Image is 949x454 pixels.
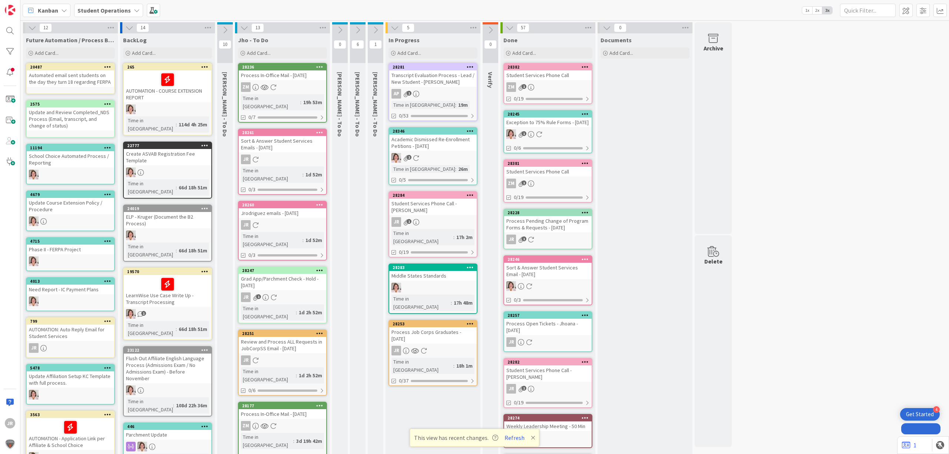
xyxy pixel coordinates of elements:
[239,267,326,290] div: 28247Grad App/Parchment Check - Hold - [DATE]
[389,271,477,281] div: Middle States Standards
[609,50,633,56] span: Add Card...
[391,283,401,292] img: EW
[26,237,115,271] a: 4715Phase II - FERPA ProjectEW
[27,101,114,130] div: 2575Update and Review Completed_NDS Process (Email, transcript, and change of status)
[389,327,477,344] div: Process Job Corps Graduates - [DATE]
[389,192,477,215] div: 28284Student Services Phone Call - [PERSON_NAME]
[393,193,477,198] div: 28284
[503,209,592,249] a: 28228Process Pending Change of Program Forms & Requests - [DATE]JR
[29,256,39,266] img: EW
[297,308,324,317] div: 1d 2h 52m
[504,359,592,365] div: 28282
[27,318,114,341] div: 799AUTOMATION: Auto Reply Email for Student Services
[522,236,526,241] span: 1
[507,359,592,365] div: 28282
[504,129,592,139] div: EW
[124,168,211,177] div: EW
[504,160,592,167] div: 28381
[27,318,114,325] div: 799
[239,267,326,274] div: 28247
[514,95,523,103] span: 0/19
[127,269,211,274] div: 19570
[26,100,115,138] a: 2575Update and Review Completed_NDS Process (Email, transcript, and change of status)
[297,371,324,380] div: 1d 2h 52m
[124,64,211,70] div: 265
[391,346,401,355] div: JR
[126,231,136,240] img: EW
[453,362,454,370] span: :
[453,233,454,241] span: :
[27,216,114,226] div: EW
[127,143,211,148] div: 22777
[300,98,301,106] span: :
[506,384,516,394] div: JR
[504,312,592,319] div: 28257
[241,232,302,248] div: Time in [GEOGRAPHIC_DATA]
[391,358,453,374] div: Time in [GEOGRAPHIC_DATA]
[455,101,456,109] span: :
[5,5,15,15] img: Visit kanbanzone.com
[247,50,271,56] span: Add Card...
[506,235,516,244] div: JR
[504,64,592,70] div: 28382
[124,70,211,102] div: AUTOMATION - COURSE EXTENSION REPORT
[389,89,477,99] div: AP
[840,4,896,17] input: Quick Filter...
[304,236,324,244] div: 1d 52m
[454,362,474,370] div: 18h 1m
[397,50,421,56] span: Add Card...
[239,292,326,302] div: JR
[30,192,114,197] div: 4679
[391,295,451,311] div: Time in [GEOGRAPHIC_DATA]
[27,411,114,418] div: 3563
[27,191,114,214] div: 4679Update Course Extension Policy / Procedure
[27,64,114,87] div: 20487Automated email sent students on the day they turn 18 regarding FERPA
[248,186,255,193] span: 0/3
[126,385,136,395] img: EW
[238,266,327,324] a: 28247Grad App/Parchment Check - Hold - [DATE]JRTime in [GEOGRAPHIC_DATA]:1d 2h 52m
[26,364,115,405] a: 5478Update Affiliation Setup KC Template with full process.EW
[176,325,177,333] span: :
[933,406,940,413] div: 4
[238,129,327,195] a: 28261Sort & Answer Student Services Emails - [DATE]JRTime in [GEOGRAPHIC_DATA]:1d 52m0/3
[389,321,477,344] div: 28253Process Job Corps Graduates - [DATE]
[900,408,940,421] div: Open Get Started checklist, remaining modules: 4
[173,401,174,410] span: :
[504,365,592,382] div: Student Services Phone Call - [PERSON_NAME]
[239,409,326,419] div: Process In-Office Mail - [DATE]
[393,64,477,70] div: 28281
[389,264,477,271] div: 28283
[391,89,401,99] div: AP
[27,145,114,168] div: 11194School Choice Automated Process / Reporting
[124,354,211,383] div: Flush Out Affiliate English Language Process (Admissions Exam / No Admissions Exam) - Before Nove...
[124,309,211,319] div: EW
[388,264,477,314] a: 28283Middle States StandardsEWTime in [GEOGRAPHIC_DATA]:17h 48m
[296,371,297,380] span: :
[389,199,477,215] div: Student Services Phone Call - [PERSON_NAME]
[504,167,592,176] div: Student Services Phone Call
[455,165,456,173] span: :
[389,283,477,292] div: EW
[29,343,39,353] div: JR
[123,268,212,340] a: 19570LearnWise Use Case Write Up - Transcript ProcessingEWTime in [GEOGRAPHIC_DATA]:66d 18h 51m
[27,278,114,294] div: 4013Need Report - IC Payment Plans
[239,64,326,70] div: 28236
[239,402,326,419] div: 28177Process In-Office Mail - [DATE]
[389,321,477,327] div: 28253
[239,64,326,80] div: 28236Process In-Office Mail - [DATE]
[456,101,470,109] div: 19m
[503,311,592,352] a: 28257Process Open Tickets - Jhoana - [DATE]JR
[504,82,592,92] div: ZM
[127,206,211,211] div: 24019
[504,209,592,232] div: 28228Process Pending Change of Program Forms & Requests - [DATE]
[238,201,327,261] a: 28260Jrodriguez emails - [DATE]JRTime in [GEOGRAPHIC_DATA]:1d 52m0/3
[391,229,453,245] div: Time in [GEOGRAPHIC_DATA]
[124,268,211,307] div: 19570LearnWise Use Case Write Up - Transcript Processing
[507,210,592,215] div: 28228
[389,135,477,151] div: Academic Dismissed Re-Enrollment Petitions - [DATE]
[27,70,114,87] div: Automated email sent students on the day they turn 18 regarding FERPA
[514,296,521,304] span: 0/3
[504,256,592,279] div: 28246Sort & Answer Student Services Email - [DATE]
[242,403,326,408] div: 28177
[124,64,211,102] div: 265AUTOMATION - COURSE EXTENSION REPORT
